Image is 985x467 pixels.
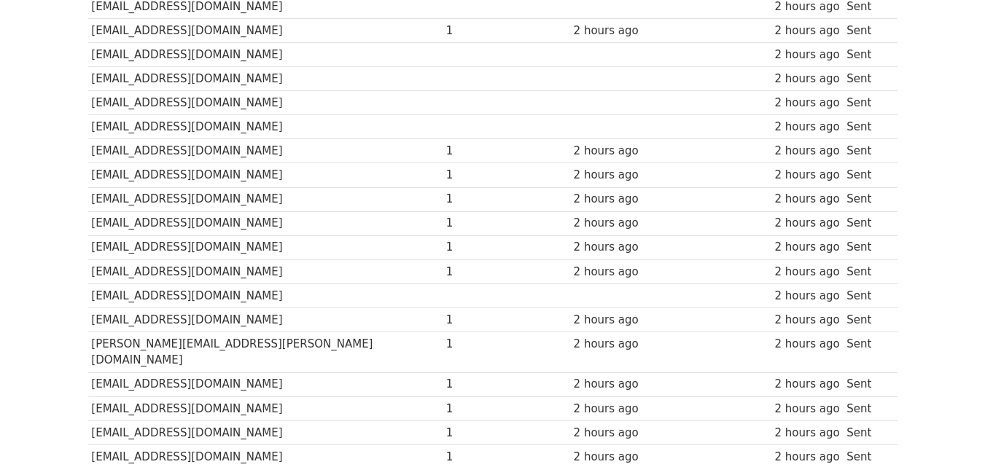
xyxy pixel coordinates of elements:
div: 2 hours ago [574,376,669,393]
td: [EMAIL_ADDRESS][DOMAIN_NAME] [88,307,443,331]
td: [PERSON_NAME][EMAIL_ADDRESS][PERSON_NAME][DOMAIN_NAME] [88,332,443,373]
div: 2 hours ago [774,191,839,208]
td: Sent [843,42,889,66]
div: 2 hours ago [774,336,839,353]
div: 2 hours ago [774,401,839,417]
td: Sent [843,67,889,91]
td: Sent [843,115,889,139]
div: 1 [446,264,505,280]
td: [EMAIL_ADDRESS][DOMAIN_NAME] [88,163,443,187]
td: Sent [843,307,889,331]
div: 2 hours ago [774,288,839,305]
div: 2 hours ago [774,425,839,442]
td: Sent [843,235,889,259]
td: [EMAIL_ADDRESS][DOMAIN_NAME] [88,115,443,139]
td: Sent [843,139,889,163]
div: 2 hours ago [574,167,669,184]
td: Sent [843,211,889,235]
iframe: Chat Widget [912,397,985,467]
td: Sent [843,163,889,187]
div: 2 hours ago [774,47,839,63]
td: [EMAIL_ADDRESS][DOMAIN_NAME] [88,420,443,444]
div: 2 hours ago [774,71,839,87]
div: 1 [446,401,505,417]
td: [EMAIL_ADDRESS][DOMAIN_NAME] [88,18,443,42]
td: [EMAIL_ADDRESS][DOMAIN_NAME] [88,67,443,91]
td: Sent [843,18,889,42]
div: 1 [446,23,505,39]
td: Sent [843,187,889,211]
div: 2 hours ago [774,264,839,280]
td: [EMAIL_ADDRESS][DOMAIN_NAME] [88,283,443,307]
td: [EMAIL_ADDRESS][DOMAIN_NAME] [88,139,443,163]
div: 1 [446,191,505,208]
div: 2 hours ago [574,239,669,256]
div: 2 hours ago [574,312,669,329]
div: 2 hours ago [574,336,669,353]
div: 1 [446,167,505,184]
div: 1 [446,376,505,393]
td: Sent [843,420,889,444]
td: [EMAIL_ADDRESS][DOMAIN_NAME] [88,235,443,259]
td: Sent [843,283,889,307]
div: 1 [446,425,505,442]
div: 2 hours ago [774,119,839,136]
div: 2 hours ago [574,191,669,208]
td: [EMAIL_ADDRESS][DOMAIN_NAME] [88,187,443,211]
div: 2 hours ago [574,425,669,442]
div: 2 hours ago [774,215,839,232]
div: 2 hours ago [774,143,839,160]
td: Sent [843,91,889,115]
div: 2 hours ago [774,95,839,111]
div: 1 [446,336,505,353]
div: 2 hours ago [574,264,669,280]
div: 2 hours ago [774,449,839,466]
td: Sent [843,372,889,396]
td: Sent [843,332,889,373]
div: 2 hours ago [774,23,839,39]
div: 1 [446,312,505,329]
div: 1 [446,449,505,466]
td: [EMAIL_ADDRESS][DOMAIN_NAME] [88,259,443,283]
div: 2 hours ago [574,143,669,160]
td: [EMAIL_ADDRESS][DOMAIN_NAME] [88,211,443,235]
div: 2 hours ago [774,167,839,184]
div: 2 hours ago [574,215,669,232]
div: 1 [446,215,505,232]
td: [EMAIL_ADDRESS][DOMAIN_NAME] [88,91,443,115]
div: 2 hours ago [774,376,839,393]
div: 2 hours ago [774,239,839,256]
div: 1 [446,143,505,160]
td: [EMAIL_ADDRESS][DOMAIN_NAME] [88,372,443,396]
td: [EMAIL_ADDRESS][DOMAIN_NAME] [88,396,443,420]
div: 2 hours ago [574,401,669,417]
div: 2 hours ago [774,312,839,329]
div: 2 hours ago [574,449,669,466]
td: Sent [843,259,889,283]
td: Sent [843,396,889,420]
div: 1 [446,239,505,256]
div: 2 hours ago [574,23,669,39]
td: [EMAIL_ADDRESS][DOMAIN_NAME] [88,42,443,66]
